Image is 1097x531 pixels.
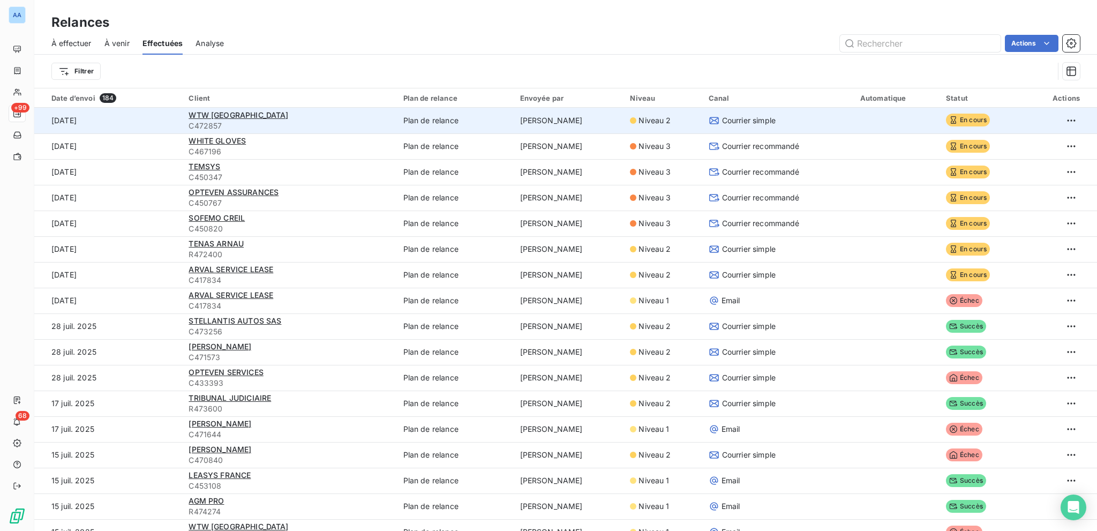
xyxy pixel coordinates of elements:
td: 28 juil. 2025 [34,365,182,391]
span: Niveau 1 [638,501,669,512]
span: Succès [946,346,986,358]
td: [PERSON_NAME] [514,442,624,468]
span: Courrier simple [722,270,776,280]
td: Plan de relance [397,133,514,159]
span: En cours [946,191,990,204]
div: Date d’envoi [51,93,176,103]
span: Email [722,424,740,435]
span: Courrier simple [722,347,776,357]
span: Courrier simple [722,115,776,126]
span: Courrier simple [722,450,776,460]
span: WHITE GLOVES [189,136,246,145]
span: À effectuer [51,38,92,49]
span: C450820 [189,223,390,234]
span: C433393 [189,378,390,388]
td: [PERSON_NAME] [514,468,624,493]
span: En cours [946,268,990,281]
span: Niveau 3 [638,218,671,229]
td: Plan de relance [397,442,514,468]
td: [DATE] [34,159,182,185]
span: LEASYS FRANCE [189,470,251,480]
td: [PERSON_NAME] [514,185,624,211]
span: R473600 [189,403,390,414]
span: Échec [946,371,982,384]
td: Plan de relance [397,288,514,313]
span: Email [722,295,740,306]
td: 28 juil. 2025 [34,339,182,365]
td: Plan de relance [397,365,514,391]
td: Plan de relance [397,493,514,519]
td: [PERSON_NAME] [514,133,624,159]
span: Niveau 2 [638,347,671,357]
span: Courrier simple [722,244,776,255]
span: ARVAL SERVICE LEASE [189,290,273,300]
h3: Relances [51,13,109,32]
td: [DATE] [34,262,182,288]
span: En cours [946,217,990,230]
span: En cours [946,166,990,178]
td: [DATE] [34,108,182,133]
div: Automatique [860,94,933,102]
td: [PERSON_NAME] [514,339,624,365]
div: Statut [946,94,1016,102]
span: Niveau 3 [638,192,671,203]
span: Niveau 1 [638,424,669,435]
span: C471573 [189,352,390,363]
div: Niveau [630,94,695,102]
span: Email [722,501,740,512]
span: Échec [946,294,982,307]
span: C467196 [189,146,390,157]
span: ARVAL SERVICE LEASE [189,265,273,274]
td: 17 juil. 2025 [34,416,182,442]
td: Plan de relance [397,262,514,288]
span: TENAS ARNAU [189,239,244,248]
span: Niveau 2 [638,244,671,255]
td: 15 juil. 2025 [34,468,182,493]
span: Courrier recommandé [722,218,800,229]
span: OPTEVEN ASSURANCES [189,188,279,197]
td: [PERSON_NAME] [514,211,624,236]
span: Email [722,475,740,486]
td: Plan de relance [397,236,514,262]
span: À venir [104,38,130,49]
td: [PERSON_NAME] [514,108,624,133]
div: AA [9,6,26,24]
span: TEMSYS [189,162,220,171]
span: Courrier recommandé [722,167,800,177]
td: [DATE] [34,133,182,159]
td: 17 juil. 2025 [34,391,182,416]
span: Courrier recommandé [722,192,800,203]
td: Plan de relance [397,416,514,442]
td: Plan de relance [397,468,514,493]
span: Échec [946,448,982,461]
td: [DATE] [34,211,182,236]
span: Analyse [196,38,224,49]
span: SOFEMO CREIL [189,213,245,222]
span: +99 [11,103,29,113]
td: [PERSON_NAME] [514,493,624,519]
span: Niveau 2 [638,398,671,409]
span: Niveau 3 [638,141,671,152]
span: Succès [946,320,986,333]
td: [PERSON_NAME] [514,365,624,391]
td: [DATE] [34,288,182,313]
div: Canal [709,94,847,102]
div: Plan de relance [403,94,507,102]
span: Niveau 1 [638,475,669,486]
span: AGM PRO [189,496,224,505]
span: Effectuées [142,38,183,49]
span: OPTEVEN SERVICES [189,368,263,377]
span: Échec [946,423,982,436]
td: 28 juil. 2025 [34,313,182,339]
div: Actions [1029,94,1080,102]
td: 15 juil. 2025 [34,493,182,519]
span: 184 [100,93,116,103]
span: [PERSON_NAME] [189,342,251,351]
span: Courrier recommandé [722,141,800,152]
span: R474274 [189,506,390,517]
span: Courrier simple [722,372,776,383]
span: Niveau 2 [638,321,671,332]
span: Succès [946,500,986,513]
span: C450347 [189,172,390,183]
span: Niveau 2 [638,270,671,280]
